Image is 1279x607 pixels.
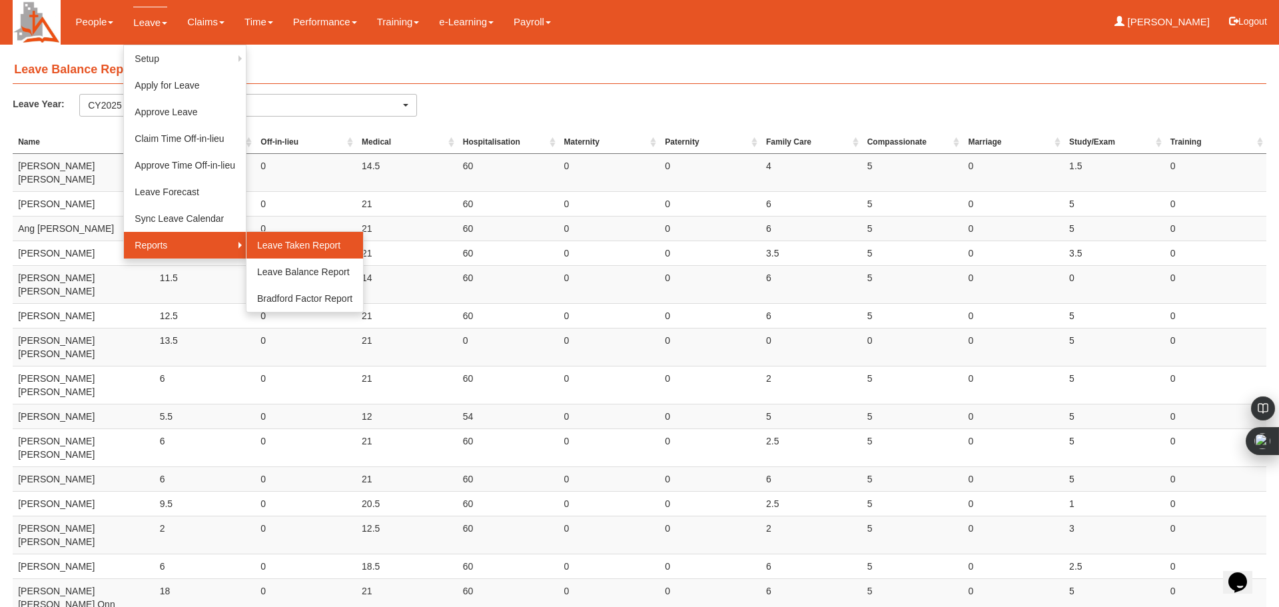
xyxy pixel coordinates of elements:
[458,428,559,466] td: 60
[1064,554,1165,578] td: 2.5
[13,303,154,328] td: [PERSON_NAME]
[155,265,256,303] td: 11.5
[1165,404,1266,428] td: 0
[963,404,1064,428] td: 0
[659,303,761,328] td: 0
[13,241,154,265] td: [PERSON_NAME]
[1064,404,1165,428] td: 5
[356,466,458,491] td: 21
[76,7,114,37] a: People
[356,191,458,216] td: 21
[356,491,458,516] td: 20.5
[79,94,417,117] button: CY2025 ([DATE] - [DATE])
[13,516,154,554] td: [PERSON_NAME] [PERSON_NAME]
[761,554,862,578] td: 6
[13,57,1266,84] h4: Leave Balance Report
[356,216,458,241] td: 21
[559,328,660,366] td: 0
[862,554,963,578] td: 5
[862,428,963,466] td: 5
[1114,7,1210,37] a: [PERSON_NAME]
[255,191,356,216] td: 0
[559,554,660,578] td: 0
[1165,366,1266,404] td: 0
[1064,491,1165,516] td: 1
[124,205,246,232] a: Sync Leave Calendar
[659,554,761,578] td: 0
[862,191,963,216] td: 5
[1064,241,1165,265] td: 3.5
[458,191,559,216] td: 60
[559,216,660,241] td: 0
[761,265,862,303] td: 6
[356,241,458,265] td: 21
[458,366,559,404] td: 60
[659,191,761,216] td: 0
[1064,366,1165,404] td: 5
[155,328,256,366] td: 13.5
[963,191,1064,216] td: 0
[559,265,660,303] td: 0
[761,428,862,466] td: 2.5
[124,72,246,99] a: Apply for Leave
[255,131,356,154] th: Off-in-lieu : activate to sort column ascending
[13,94,79,113] label: Leave Year:
[255,466,356,491] td: 0
[458,241,559,265] td: 60
[255,491,356,516] td: 0
[1064,265,1165,303] td: 0
[963,554,1064,578] td: 0
[458,491,559,516] td: 60
[13,466,154,491] td: [PERSON_NAME]
[13,328,154,366] td: [PERSON_NAME] [PERSON_NAME]
[761,516,862,554] td: 2
[963,516,1064,554] td: 0
[255,366,356,404] td: 0
[659,516,761,554] td: 0
[13,153,154,191] td: [PERSON_NAME] [PERSON_NAME]
[1165,491,1266,516] td: 0
[1064,516,1165,554] td: 3
[761,466,862,491] td: 6
[862,466,963,491] td: 5
[862,491,963,516] td: 5
[1064,191,1165,216] td: 5
[862,241,963,265] td: 5
[293,7,357,37] a: Performance
[356,328,458,366] td: 21
[458,516,559,554] td: 60
[659,131,761,154] th: Paternity : activate to sort column ascending
[356,404,458,428] td: 12
[862,153,963,191] td: 5
[13,131,154,154] th: Name : activate to sort column ascending
[155,366,256,404] td: 6
[356,153,458,191] td: 14.5
[963,265,1064,303] td: 0
[761,404,862,428] td: 5
[155,303,256,328] td: 12.5
[458,328,559,366] td: 0
[514,7,551,37] a: Payroll
[761,491,862,516] td: 2.5
[246,259,363,285] a: Leave Balance Report
[458,216,559,241] td: 60
[13,366,154,404] td: [PERSON_NAME] [PERSON_NAME]
[559,241,660,265] td: 0
[255,153,356,191] td: 0
[1165,516,1266,554] td: 0
[187,7,224,37] a: Claims
[659,366,761,404] td: 0
[155,491,256,516] td: 9.5
[659,328,761,366] td: 0
[255,328,356,366] td: 0
[155,516,256,554] td: 2
[377,7,420,37] a: Training
[761,153,862,191] td: 4
[1064,466,1165,491] td: 5
[13,428,154,466] td: [PERSON_NAME] [PERSON_NAME]
[659,404,761,428] td: 0
[356,554,458,578] td: 18.5
[862,516,963,554] td: 5
[963,328,1064,366] td: 0
[255,516,356,554] td: 0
